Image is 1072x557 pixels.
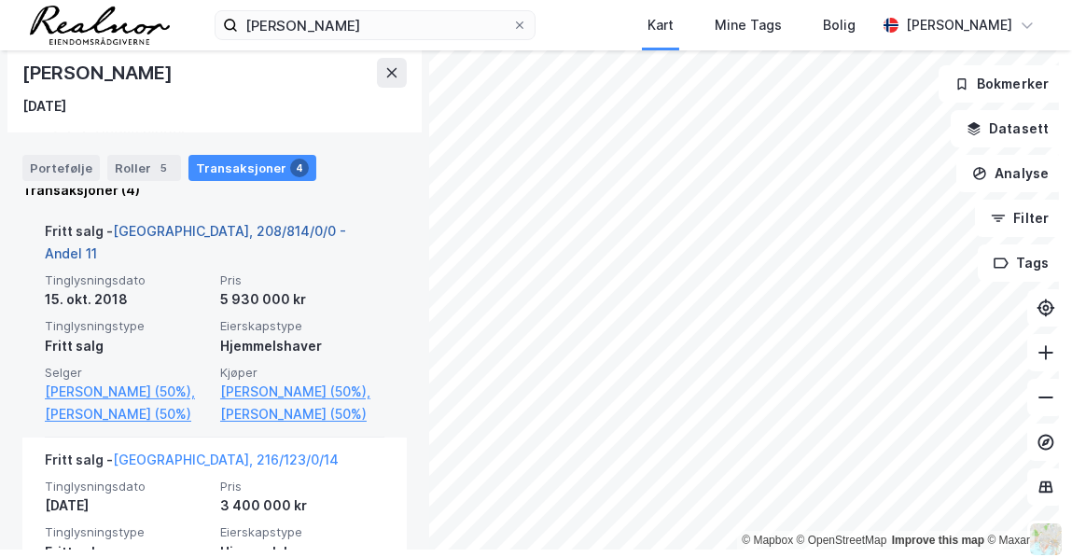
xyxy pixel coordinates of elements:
[45,479,209,494] span: Tinglysningsdato
[715,14,782,36] div: Mine Tags
[45,524,209,540] span: Tinglysningstype
[45,494,209,517] div: [DATE]
[45,449,339,479] div: Fritt salg -
[107,155,181,181] div: Roller
[797,534,887,547] a: OpenStreetMap
[939,65,1065,103] button: Bokmerker
[22,58,175,88] div: [PERSON_NAME]
[45,335,209,357] div: Fritt salg
[22,155,100,181] div: Portefølje
[22,95,66,118] div: [DATE]
[188,155,316,181] div: Transaksjoner
[45,381,209,403] a: [PERSON_NAME] (50%),
[220,403,384,425] a: [PERSON_NAME] (50%)
[155,159,174,177] div: 5
[220,272,384,288] span: Pris
[45,288,209,311] div: 15. okt. 2018
[220,335,384,357] div: Hjemmelshaver
[956,155,1065,192] button: Analyse
[45,272,209,288] span: Tinglysningsdato
[220,524,384,540] span: Eierskapstype
[220,318,384,334] span: Eierskapstype
[238,11,512,39] input: Søk på adresse, matrikkel, gårdeiere, leietakere eller personer
[45,223,346,261] a: [GEOGRAPHIC_DATA], 208/814/0/0 - Andel 11
[906,14,1012,36] div: [PERSON_NAME]
[979,467,1072,557] div: Kontrollprogram for chat
[45,318,209,334] span: Tinglysningstype
[113,452,339,467] a: [GEOGRAPHIC_DATA], 216/123/0/14
[45,220,384,272] div: Fritt salg -
[45,365,209,381] span: Selger
[978,244,1065,282] button: Tags
[979,467,1072,557] iframe: Chat Widget
[290,159,309,177] div: 4
[975,200,1065,237] button: Filter
[220,365,384,381] span: Kjøper
[22,179,407,202] div: Transaksjoner (4)
[220,494,384,517] div: 3 400 000 kr
[220,288,384,311] div: 5 930 000 kr
[45,403,209,425] a: [PERSON_NAME] (50%)
[220,479,384,494] span: Pris
[742,534,793,547] a: Mapbox
[823,14,856,36] div: Bolig
[647,14,674,36] div: Kart
[951,110,1065,147] button: Datasett
[220,381,384,403] a: [PERSON_NAME] (50%),
[892,534,984,547] a: Improve this map
[30,6,170,45] img: realnor-logo.934646d98de889bb5806.png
